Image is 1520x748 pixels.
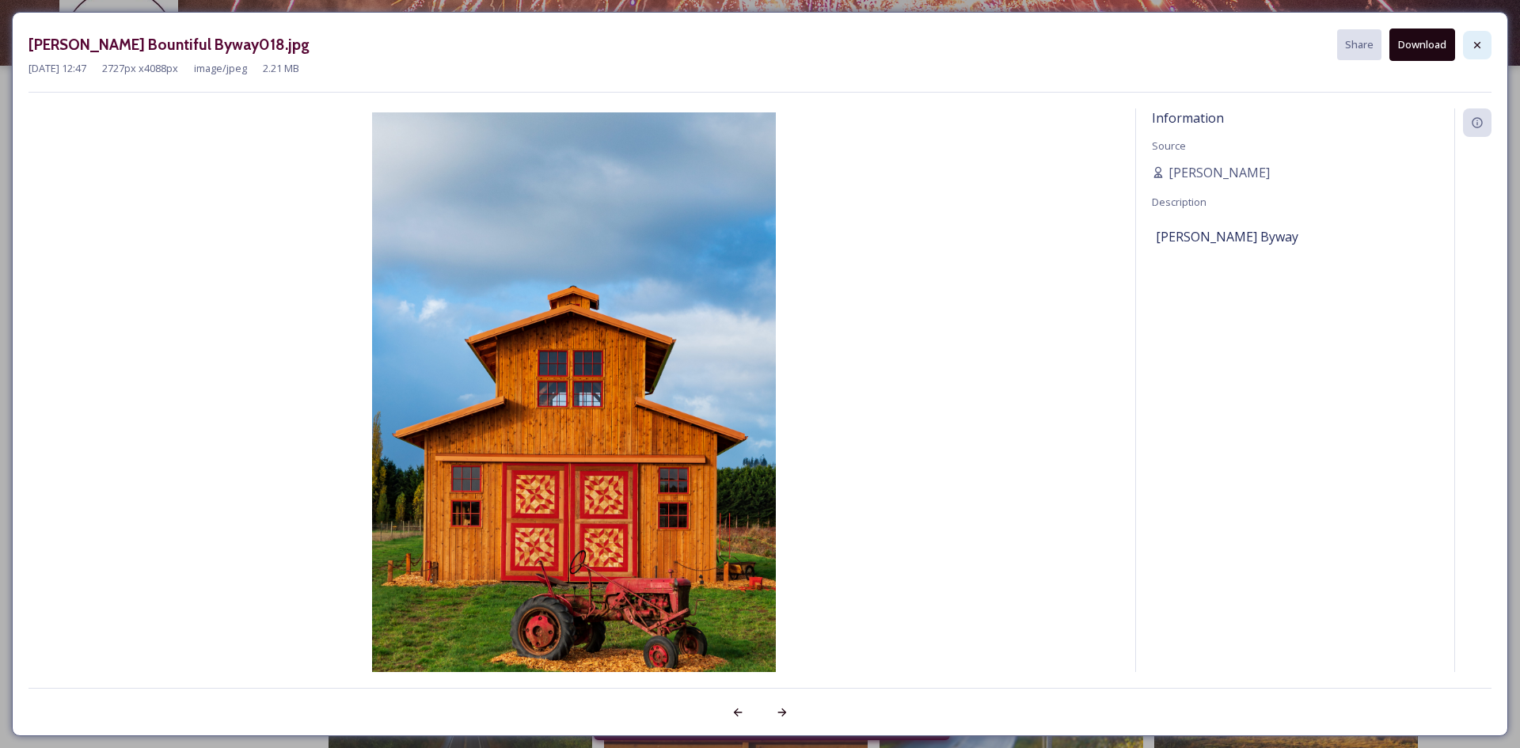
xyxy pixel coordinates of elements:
span: [PERSON_NAME] [1168,163,1270,182]
span: Source [1152,139,1186,153]
img: I0000i4XZL58t7iE.jpg [28,112,1119,718]
h3: [PERSON_NAME] Bountiful Byway018.jpg [28,33,310,56]
span: Information [1152,109,1224,127]
span: 2.21 MB [263,61,299,76]
span: [DATE] 12:47 [28,61,86,76]
span: [PERSON_NAME] Byway [1156,227,1298,246]
span: image/jpeg [194,61,247,76]
button: Share [1337,29,1381,60]
button: Download [1389,28,1455,61]
span: Description [1152,195,1206,209]
span: 2727 px x 4088 px [102,61,178,76]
